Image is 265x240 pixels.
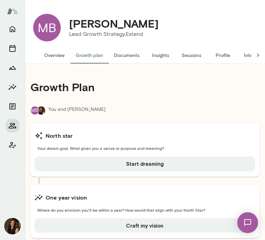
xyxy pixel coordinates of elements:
h6: One year vision [46,193,87,202]
img: Mento [7,4,18,18]
h4: Growth Plan [30,80,259,94]
div: MB [30,106,39,115]
button: Sessions [176,47,207,64]
p: Lead Growth Strategy, Extend [69,30,159,38]
button: Sessions [6,41,19,55]
button: Start dreaming [35,156,255,171]
button: Growth Plan [6,61,19,75]
button: Members [6,119,19,133]
button: Overview [39,47,70,64]
button: Documents [108,47,145,64]
button: Craft my vision [35,218,255,233]
div: MB [33,14,61,41]
button: Insights [6,80,19,94]
button: Insights [145,47,176,64]
img: Carrie Atkin [4,218,21,234]
button: Growth plan [70,47,108,64]
h6: North star [46,132,73,140]
img: Carrie Atkin [37,106,45,115]
button: Profile [207,47,238,64]
p: You and [PERSON_NAME] [48,106,106,115]
button: Client app [6,138,19,152]
h4: [PERSON_NAME] [69,17,159,30]
span: Your dream goal. What gives you a sense or purpose and meaning? [35,145,255,151]
span: Where do you envision you'll be within a year? How would that align with your North Star? [35,207,255,213]
button: Home [6,22,19,36]
button: Documents [6,99,19,113]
